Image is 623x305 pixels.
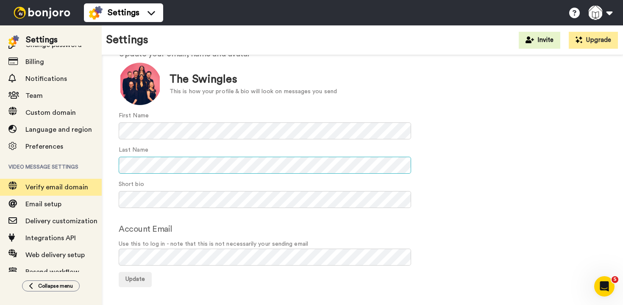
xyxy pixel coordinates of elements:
span: Notifications [25,75,67,82]
button: Upgrade [569,32,618,49]
img: settings-colored.svg [8,35,19,46]
span: Billing [25,58,44,65]
span: Settings [108,7,139,19]
span: Preferences [25,143,63,150]
div: The Swingles [170,72,337,87]
button: Collapse menu [22,280,80,291]
span: Use this to log in - note that this is not necessarily your sending email [119,240,606,249]
label: Account Email [119,223,172,236]
span: Custom domain [25,109,76,116]
div: Settings [26,34,58,46]
label: First Name [119,111,149,120]
span: Resend workflow [25,269,79,275]
span: Delivery customization [25,218,97,225]
label: Short bio [119,180,144,189]
span: Web delivery setup [25,252,85,258]
span: Update [125,276,145,282]
span: Team [25,92,43,99]
h1: Settings [106,34,148,46]
span: Email setup [25,201,61,208]
img: settings-colored.svg [89,6,103,19]
span: Integrations API [25,235,76,241]
span: Language and region [25,126,92,133]
span: Verify email domain [25,184,88,191]
button: Invite [519,32,560,49]
span: Collapse menu [38,283,73,289]
label: Last Name [119,146,148,155]
div: This is how your profile & bio will look on messages you send [170,87,337,96]
img: bj-logo-header-white.svg [10,7,74,19]
button: Update [119,272,152,287]
span: 5 [612,276,618,283]
iframe: Intercom live chat [594,276,615,297]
